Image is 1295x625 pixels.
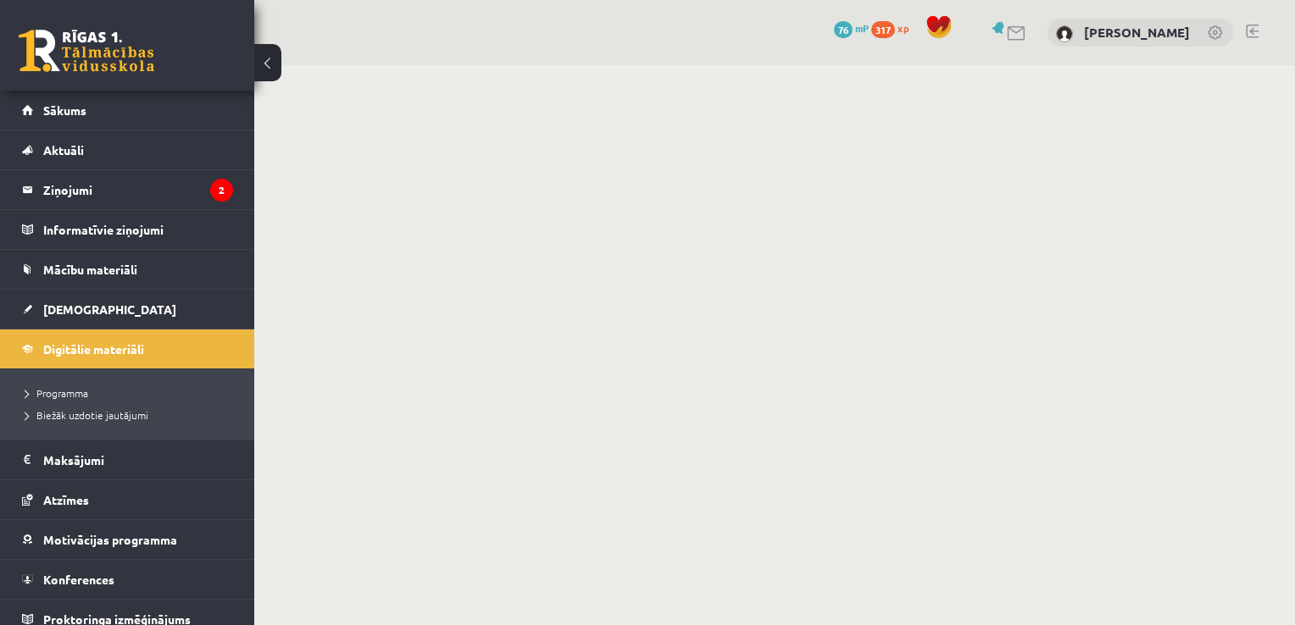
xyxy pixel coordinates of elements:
[43,572,114,587] span: Konferences
[834,21,853,38] span: 76
[22,480,233,519] a: Atzīmes
[210,179,233,202] i: 2
[22,130,233,169] a: Aktuāli
[1056,25,1073,42] img: Rebeka Zvirgzdiņa-Stepanova
[898,21,909,35] span: xp
[25,385,237,401] a: Programma
[43,341,144,357] span: Digitālie materiāli
[19,30,154,72] a: Rīgas 1. Tālmācības vidusskola
[22,329,233,368] a: Digitālie materiāli
[22,520,233,559] a: Motivācijas programma
[25,386,88,400] span: Programma
[43,142,84,158] span: Aktuāli
[22,250,233,289] a: Mācību materiāli
[871,21,895,38] span: 317
[43,532,177,547] span: Motivācijas programma
[43,440,233,479] legend: Maksājumi
[22,290,233,329] a: [DEMOGRAPHIC_DATA]
[22,91,233,130] a: Sākums
[22,210,233,249] a: Informatīvie ziņojumi
[855,21,869,35] span: mP
[43,301,176,317] span: [DEMOGRAPHIC_DATA]
[1084,24,1190,41] a: [PERSON_NAME]
[25,407,237,423] a: Biežāk uzdotie jautājumi
[43,492,89,507] span: Atzīmes
[43,210,233,249] legend: Informatīvie ziņojumi
[43,262,137,277] span: Mācību materiāli
[25,408,148,422] span: Biežāk uzdotie jautājumi
[43,170,233,209] legend: Ziņojumi
[871,21,917,35] a: 317 xp
[22,170,233,209] a: Ziņojumi2
[22,440,233,479] a: Maksājumi
[22,560,233,599] a: Konferences
[834,21,869,35] a: 76 mP
[43,102,86,118] span: Sākums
